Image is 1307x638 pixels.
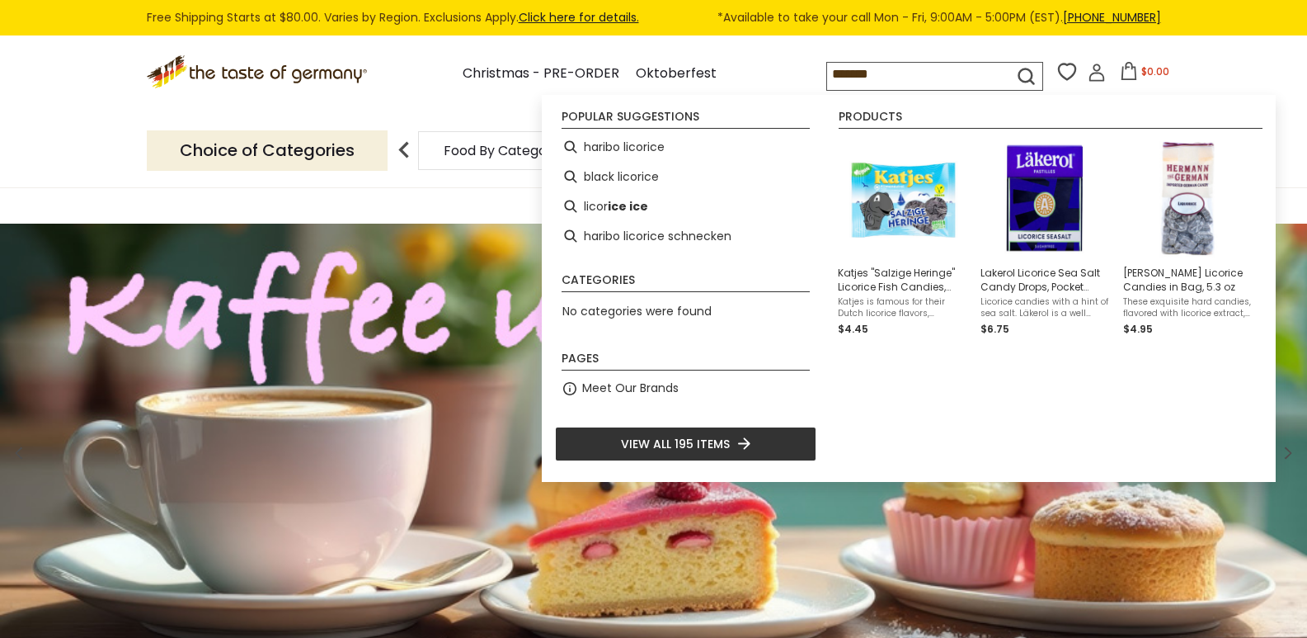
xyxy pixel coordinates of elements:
span: $4.95 [1123,322,1153,336]
a: Meet Our Brands [582,379,679,398]
span: $4.45 [838,322,868,336]
span: $6.75 [980,322,1009,336]
a: Food By Category [444,144,560,157]
span: [PERSON_NAME] Licorice Candies in Bag, 5.3 oz [1123,266,1253,294]
span: *Available to take your call Mon - Fri, 9:00AM - 5:00PM (EST). [717,8,1161,27]
li: Katjes "Salzige Heringe" Licorice Fish Candies, 175g - Made In Germany [831,132,974,344]
li: haribo licorice schnecken [555,221,816,251]
img: Katje "Salzige Heringe" Salted Black Licorice [843,139,962,258]
a: Hermann Licorice Candy[PERSON_NAME] Licorice Candies in Bag, 5.3 ozThese exquisite hard candies, ... [1123,139,1253,338]
li: Meet Our Brands [555,374,816,404]
li: Products [839,111,1262,129]
span: Lakerol Licorice Sea Salt Candy Drops, Pocket Pack, 2.64oz [980,266,1110,294]
div: Free Shipping Starts at $80.00. Varies by Region. Exclusions Apply. [147,8,1161,27]
a: [PHONE_NUMBER] [1063,9,1161,26]
span: Katjes is famous for their Dutch licorice flavors, including these tasty salted black licorice pi... [838,296,967,319]
p: Choice of Categories [147,130,388,171]
b: ice ice [608,197,648,216]
span: $0.00 [1141,64,1169,78]
button: $0.00 [1109,62,1179,87]
li: licorice ice [555,191,816,221]
span: View all 195 items [621,435,730,453]
a: Click here for details. [519,9,639,26]
li: Hermann Bavarian Licorice Candies in Bag, 5.3 oz [1117,132,1259,344]
a: Oktoberfest [636,63,717,85]
a: Christmas - PRE-ORDER [463,63,619,85]
li: View all 195 items [555,427,816,461]
img: previous arrow [388,134,421,167]
li: Pages [562,352,810,371]
div: Instant Search Results [542,95,1276,481]
li: Popular suggestions [562,111,810,129]
a: Katje "Salzige Heringe" Salted Black LicoriceKatjes "Salzige Heringe" Licorice Fish Candies, 175g... [838,139,967,338]
li: black licorice [555,162,816,191]
span: These exquisite hard candies, flavored with licorice extract, are rich in taste, with a smooth te... [1123,296,1253,319]
span: Licorice candies with a hint of sea salt. Läkerol is a well known Swedish brand for full-flavored... [980,296,1110,319]
li: Categories [562,274,810,292]
span: Katjes "Salzige Heringe" Licorice Fish Candies, 175g - Made In [GEOGRAPHIC_DATA] [838,266,967,294]
img: Hermann Licorice Candy [1128,139,1248,258]
li: Lakerol Licorice Sea Salt Candy Drops, Pocket Pack, 2.64oz [974,132,1117,344]
a: Lakerol Licorice Sea Salt Candy Drops, Pocket Pack, 2.64ozLicorice candies with a hint of sea sal... [980,139,1110,338]
span: No categories were found [562,303,712,319]
li: haribo licorice [555,132,816,162]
